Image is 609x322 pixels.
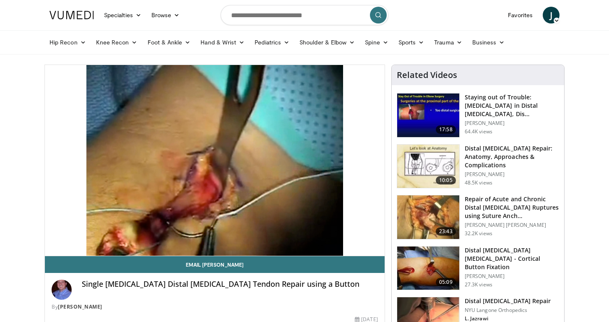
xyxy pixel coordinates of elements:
p: [PERSON_NAME] [PERSON_NAME] [465,222,559,229]
a: Email [PERSON_NAME] [45,256,385,273]
video-js: Video Player [45,65,385,256]
img: VuMedi Logo [49,11,94,19]
img: Avatar [52,280,72,300]
img: Q2xRg7exoPLTwO8X4xMDoxOjB1O8AjAz_1.150x105_q85_crop-smart_upscale.jpg [397,93,459,137]
h4: Single [MEDICAL_DATA] Distal [MEDICAL_DATA] Tendon Repair using a Button [82,280,378,289]
img: 90401_0000_3.png.150x105_q85_crop-smart_upscale.jpg [397,145,459,188]
p: NYU Langone Orthopedics [465,307,551,314]
a: Specialties [99,7,146,23]
a: Sports [393,34,429,51]
a: Trauma [429,34,467,51]
input: Search topics, interventions [221,5,388,25]
p: 27.3K views [465,281,492,288]
img: Picture_4_0_3.png.150x105_q85_crop-smart_upscale.jpg [397,247,459,290]
h3: Repair of Acute and Chronic Distal [MEDICAL_DATA] Ruptures using Suture Anch… [465,195,559,220]
a: 10:05 Distal [MEDICAL_DATA] Repair: Anatomy, Approaches & Complications [PERSON_NAME] 48.5K views [397,144,559,189]
a: Business [467,34,510,51]
a: J [543,7,560,23]
h3: Distal [MEDICAL_DATA] [MEDICAL_DATA] - Cortical Button Fixation [465,246,559,271]
a: Pediatrics [250,34,294,51]
p: 48.5K views [465,179,492,186]
p: 64.4K views [465,128,492,135]
h3: Distal [MEDICAL_DATA] Repair [465,297,551,305]
div: By [52,303,378,311]
a: Favorites [503,7,538,23]
h3: Staying out of Trouble: [MEDICAL_DATA] in Distal [MEDICAL_DATA], Dis… [465,93,559,118]
a: Knee Recon [91,34,143,51]
a: Spine [360,34,393,51]
p: [PERSON_NAME] [465,120,559,127]
h3: Distal [MEDICAL_DATA] Repair: Anatomy, Approaches & Complications [465,144,559,169]
a: Hip Recon [44,34,91,51]
p: L. Jazrawi [465,315,551,322]
span: 05:09 [436,278,456,286]
img: bennett_acute_distal_biceps_3.png.150x105_q85_crop-smart_upscale.jpg [397,195,459,239]
a: [PERSON_NAME] [58,303,102,310]
a: Shoulder & Elbow [294,34,360,51]
span: 23:43 [436,227,456,236]
a: Hand & Wrist [195,34,250,51]
a: 23:43 Repair of Acute and Chronic Distal [MEDICAL_DATA] Ruptures using Suture Anch… [PERSON_NAME]... [397,195,559,239]
a: Foot & Ankle [143,34,196,51]
p: 32.2K views [465,230,492,237]
a: 05:09 Distal [MEDICAL_DATA] [MEDICAL_DATA] - Cortical Button Fixation [PERSON_NAME] 27.3K views [397,246,559,291]
p: [PERSON_NAME] [465,171,559,178]
h4: Related Videos [397,70,457,80]
span: 10:05 [436,176,456,184]
a: Browse [146,7,185,23]
p: [PERSON_NAME] [465,273,559,280]
span: 17:58 [436,125,456,134]
a: 17:58 Staying out of Trouble: [MEDICAL_DATA] in Distal [MEDICAL_DATA], Dis… [PERSON_NAME] 64.4K v... [397,93,559,138]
